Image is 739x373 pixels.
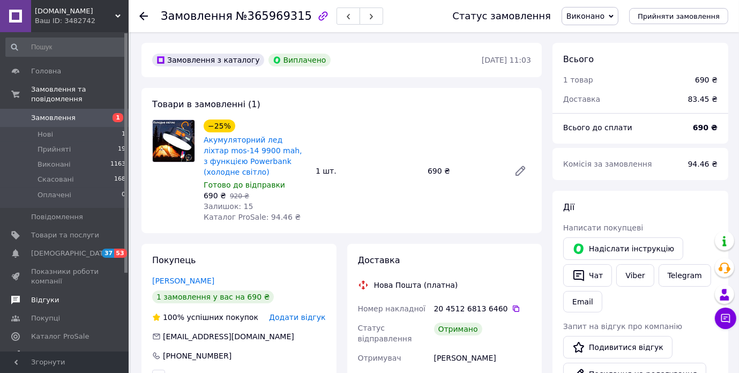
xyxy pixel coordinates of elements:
[510,160,531,182] a: Редагувати
[434,303,531,314] div: 20 4512 6813 6460
[629,8,728,24] button: Прийняти замовлення
[563,54,594,64] span: Всього
[236,10,312,23] span: №365969315
[38,160,71,169] span: Виконані
[715,308,736,329] button: Чат з покупцем
[114,175,125,184] span: 168
[204,181,285,189] span: Готово до відправки
[118,145,125,154] span: 19
[204,136,302,176] a: Акумуляторний лед ліхтар mos-14 9900 mаh, з функцією Powerbank (холодне світло)
[114,249,126,258] span: 53
[31,249,110,258] span: [DEMOGRAPHIC_DATA]
[695,74,718,85] div: 690 ₴
[152,99,260,109] span: Товари в замовленні (1)
[162,350,233,361] div: [PHONE_NUMBER]
[153,120,195,162] img: Акумуляторний лед ліхтар mos-14 9900 mаh, з функцією Powerbank (холодне світло)
[423,163,505,178] div: 690 ₴
[31,350,68,360] span: Аналітика
[31,267,99,286] span: Показники роботи компанії
[204,202,253,211] span: Залишок: 15
[358,324,412,343] span: Статус відправлення
[563,95,600,103] span: Доставка
[563,160,652,168] span: Комісія за замовлення
[31,85,129,104] span: Замовлення та повідомлення
[638,12,720,20] span: Прийняти замовлення
[31,295,59,305] span: Відгуки
[38,190,71,200] span: Оплачені
[616,264,654,287] a: Viber
[38,145,71,154] span: Прийняті
[452,11,551,21] div: Статус замовлення
[563,322,682,331] span: Запит на відгук про компанію
[563,76,593,84] span: 1 товар
[38,175,74,184] span: Скасовані
[682,87,724,111] div: 83.45 ₴
[563,264,612,287] button: Чат
[268,54,331,66] div: Виплачено
[31,212,83,222] span: Повідомлення
[35,6,115,16] span: KR.shop
[163,313,184,322] span: 100%
[152,277,214,285] a: [PERSON_NAME]
[31,66,61,76] span: Головна
[204,120,235,132] div: −25%
[563,223,643,232] span: Написати покупцеві
[102,249,114,258] span: 37
[5,38,126,57] input: Пошук
[163,332,294,341] span: [EMAIL_ADDRESS][DOMAIN_NAME]
[563,336,673,359] a: Подивитися відгук
[269,313,325,322] span: Додати відгук
[35,16,129,26] div: Ваш ID: 3482742
[122,190,125,200] span: 0
[152,290,274,303] div: 1 замовлення у вас на 690 ₴
[563,123,632,132] span: Всього до сплати
[161,10,233,23] span: Замовлення
[152,54,264,66] div: Замовлення з каталогу
[358,304,426,313] span: Номер накладної
[31,113,76,123] span: Замовлення
[693,123,718,132] b: 690 ₴
[432,348,533,368] div: [PERSON_NAME]
[113,113,123,122] span: 1
[204,213,301,221] span: Каталог ProSale: 94.46 ₴
[311,163,423,178] div: 1 шт.
[659,264,711,287] a: Telegram
[204,191,226,200] span: 690 ₴
[563,202,574,212] span: Дії
[371,280,461,290] div: Нова Пошта (платна)
[31,314,60,323] span: Покупці
[110,160,125,169] span: 1163
[31,230,99,240] span: Товари та послуги
[566,12,604,20] span: Виконано
[139,11,148,21] div: Повернутися назад
[563,291,602,312] button: Email
[31,332,89,341] span: Каталог ProSale
[563,237,683,260] button: Надіслати інструкцію
[434,323,482,335] div: Отримано
[482,56,531,64] time: [DATE] 11:03
[38,130,53,139] span: Нові
[230,192,249,200] span: 920 ₴
[688,160,718,168] span: 94.46 ₴
[358,354,401,362] span: Отримувач
[358,255,400,265] span: Доставка
[122,130,125,139] span: 1
[152,312,258,323] div: успішних покупок
[152,255,196,265] span: Покупець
